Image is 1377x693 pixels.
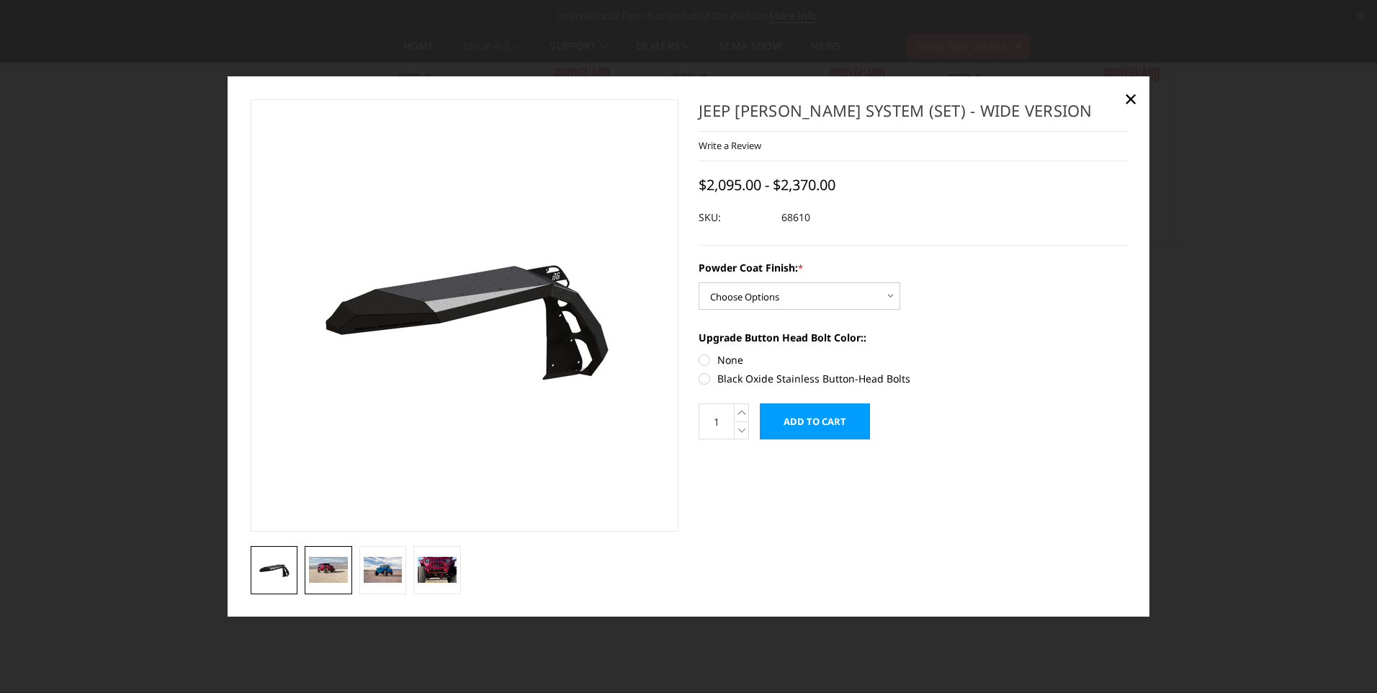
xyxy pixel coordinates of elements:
span: × [1124,83,1137,114]
img: Jeep JL Fender System (set) - Wide Version [418,557,457,583]
a: Close [1119,87,1142,110]
img: Jeep JL Fender System (set) - Wide Version [255,559,294,580]
label: Powder Coat Finish: [699,260,1127,275]
dt: SKU: [699,205,771,231]
img: Jeep JL Fender System (set) - Wide Version [364,557,403,583]
span: $2,095.00 - $2,370.00 [699,175,835,195]
label: Black Oxide Stainless Button-Head Bolts [699,371,1127,386]
label: Upgrade Button Head Bolt Color:: [699,330,1127,345]
a: Write a Review [699,139,761,152]
h1: Jeep [PERSON_NAME] System (set) - Wide Version [699,99,1127,132]
img: Jeep JL Fender System (set) - Wide Version [309,557,348,583]
label: None [699,352,1127,367]
dd: 68610 [781,205,810,231]
a: Jeep JL Fender System (set) - Wide Version [251,99,679,532]
input: Add to Cart [760,403,870,439]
